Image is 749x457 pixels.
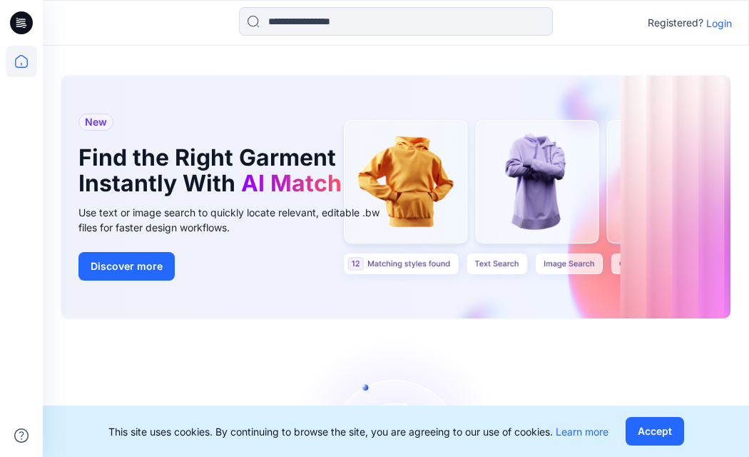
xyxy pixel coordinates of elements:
p: This site uses cookies. By continuing to browse the site, you are agreeing to our use of cookies. [108,424,608,439]
p: Login [706,16,732,31]
div: Use text or image search to quickly locate relevant, editable .bw files for faster design workflows. [78,205,399,235]
span: AI Match [241,169,342,197]
button: Discover more [78,252,175,281]
a: Learn more [556,426,608,438]
h1: Find the Right Garment Instantly With [78,145,378,196]
span: New [85,114,107,131]
p: Registered? [648,14,703,31]
button: Accept [626,417,684,446]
